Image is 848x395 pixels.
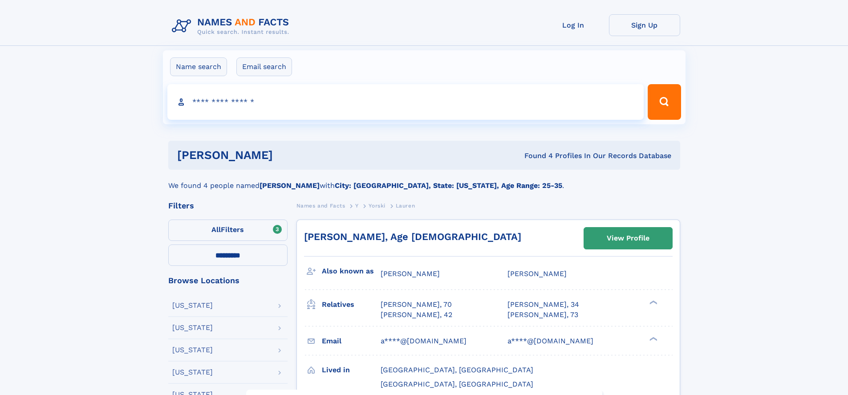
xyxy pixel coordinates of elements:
a: [PERSON_NAME], 34 [507,300,579,309]
button: Search Button [648,84,681,120]
div: Browse Locations [168,277,288,285]
h3: Email [322,334,381,349]
h3: Relatives [322,297,381,312]
a: Yorski [369,200,385,211]
label: Name search [170,57,227,76]
h1: [PERSON_NAME] [177,150,399,161]
span: [GEOGRAPHIC_DATA], [GEOGRAPHIC_DATA] [381,380,533,388]
h3: Lived in [322,362,381,378]
a: Log In [538,14,609,36]
div: [US_STATE] [172,324,213,331]
span: Y [355,203,359,209]
span: All [211,225,221,234]
div: Filters [168,202,288,210]
span: [GEOGRAPHIC_DATA], [GEOGRAPHIC_DATA] [381,366,533,374]
div: ❯ [647,336,658,342]
input: search input [167,84,644,120]
a: [PERSON_NAME], 70 [381,300,452,309]
a: Y [355,200,359,211]
a: View Profile [584,228,672,249]
label: Filters [168,220,288,241]
a: Names and Facts [296,200,345,211]
div: Found 4 Profiles In Our Records Database [398,151,671,161]
span: [PERSON_NAME] [381,269,440,278]
b: [PERSON_NAME] [260,181,320,190]
b: City: [GEOGRAPHIC_DATA], State: [US_STATE], Age Range: 25-35 [335,181,562,190]
span: Yorski [369,203,385,209]
div: View Profile [607,228,649,248]
span: [PERSON_NAME] [507,269,567,278]
div: We found 4 people named with . [168,170,680,191]
h3: Also known as [322,264,381,279]
span: Lauren [396,203,415,209]
a: [PERSON_NAME], 42 [381,310,452,320]
a: [PERSON_NAME], Age [DEMOGRAPHIC_DATA] [304,231,521,242]
div: ❯ [647,300,658,305]
img: Logo Names and Facts [168,14,296,38]
div: [US_STATE] [172,369,213,376]
div: [US_STATE] [172,346,213,354]
a: [PERSON_NAME], 73 [507,310,578,320]
label: Email search [236,57,292,76]
a: Sign Up [609,14,680,36]
div: [US_STATE] [172,302,213,309]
